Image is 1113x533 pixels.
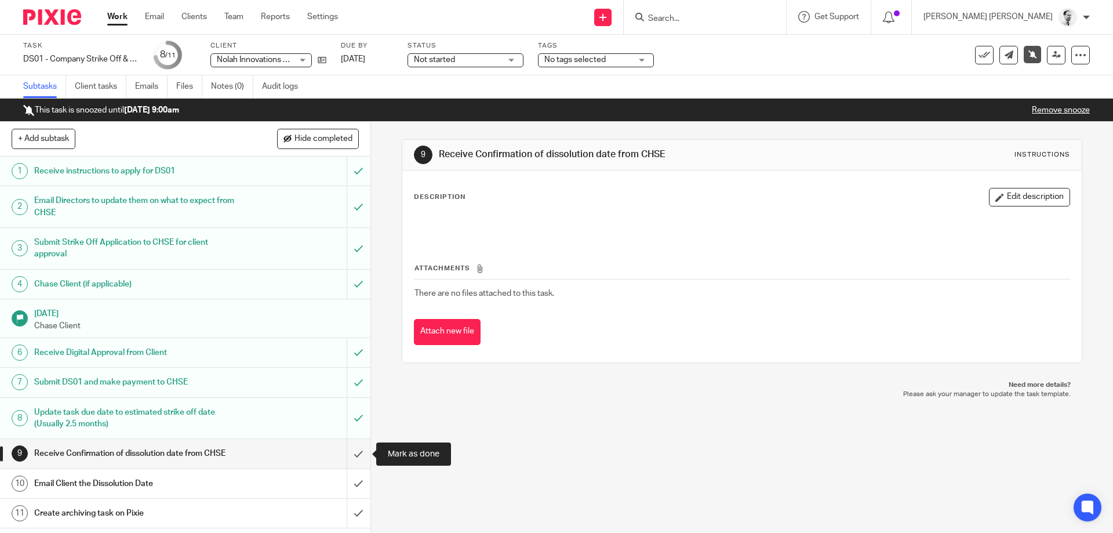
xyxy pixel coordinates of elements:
[294,135,352,144] span: Hide completed
[414,289,554,298] span: There are no files attached to this task.
[413,380,1070,390] p: Need more details?
[261,11,290,23] a: Reports
[34,475,235,492] h1: Email Client the Dissolution Date
[923,11,1053,23] p: [PERSON_NAME] [PERSON_NAME]
[34,505,235,522] h1: Create archiving task on Pixie
[34,320,359,332] p: Chase Client
[277,129,359,148] button: Hide completed
[1059,8,1077,27] img: Mass_2025.jpg
[538,41,654,50] label: Tags
[12,199,28,215] div: 2
[217,56,310,64] span: Nolah Innovations Limited
[75,75,126,98] a: Client tasks
[12,240,28,256] div: 3
[23,104,179,116] p: This task is snoozed until
[12,374,28,390] div: 7
[262,75,307,98] a: Audit logs
[544,56,606,64] span: No tags selected
[1014,150,1070,159] div: Instructions
[341,41,393,50] label: Due by
[439,148,767,161] h1: Receive Confirmation of dissolution date from CHSE
[341,55,365,63] span: [DATE]
[413,390,1070,399] p: Please ask your manager to update the task template.
[408,41,523,50] label: Status
[414,146,432,164] div: 9
[12,345,28,361] div: 6
[210,41,326,50] label: Client
[12,129,75,148] button: + Add subtask
[34,234,235,263] h1: Submit Strike Off Application to CHSE for client approval
[176,75,202,98] a: Files
[414,319,481,345] button: Attach new file
[414,265,470,271] span: Attachments
[647,14,751,24] input: Search
[34,305,359,320] h1: [DATE]
[165,52,176,59] small: /11
[34,374,235,391] h1: Submit DS01 and make payment to CHSE
[414,193,465,202] p: Description
[124,106,179,114] b: [DATE] 9:00am
[34,445,235,462] h1: Receive Confirmation of dissolution date from CHSE
[34,275,235,293] h1: Chase Client (if applicable)
[814,13,859,21] span: Get Support
[211,75,253,98] a: Notes (0)
[181,11,207,23] a: Clients
[1032,106,1090,114] a: Remove snooze
[34,404,235,433] h1: Update task due date to estimated strike off date (Usually 2.5 months)
[23,53,139,65] div: DS01 - Company Strike Off & Tracking
[307,11,338,23] a: Settings
[414,56,455,64] span: Not started
[23,53,139,65] div: DS01 - Company Strike Off &amp; Tracking
[12,505,28,521] div: 11
[12,476,28,492] div: 10
[34,162,235,180] h1: Receive instructions to apply for DS01
[12,163,28,179] div: 1
[145,11,164,23] a: Email
[12,276,28,292] div: 4
[12,445,28,462] div: 9
[23,41,139,50] label: Task
[135,75,168,98] a: Emails
[989,188,1070,206] button: Edit description
[23,75,66,98] a: Subtasks
[23,9,81,25] img: Pixie
[34,192,235,222] h1: Email Directors to update them on what to expect from CHSE
[160,48,176,61] div: 8
[224,11,243,23] a: Team
[12,410,28,426] div: 8
[34,344,235,361] h1: Receive Digital Approval from Client
[107,11,128,23] a: Work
